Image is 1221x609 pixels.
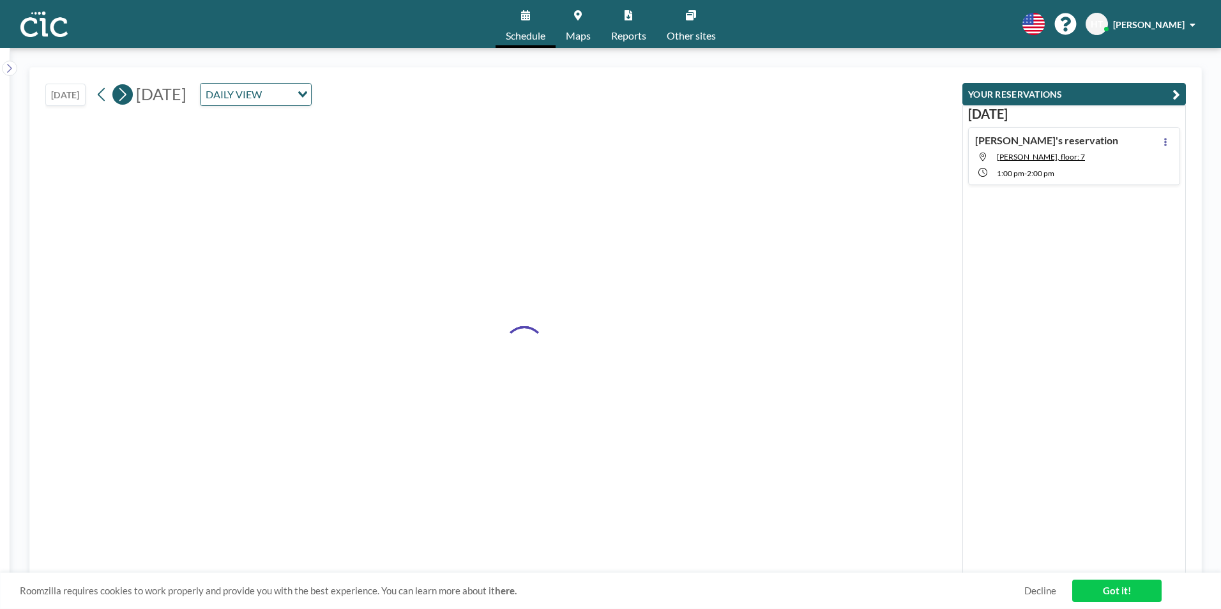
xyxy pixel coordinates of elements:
[45,84,86,106] button: [DATE]
[667,31,716,41] span: Other sites
[1113,19,1185,30] span: [PERSON_NAME]
[997,169,1024,178] span: 1:00 PM
[1024,585,1056,597] a: Decline
[1072,580,1162,602] a: Got it!
[266,86,290,103] input: Search for option
[1024,169,1027,178] span: -
[506,31,545,41] span: Schedule
[136,84,186,103] span: [DATE]
[962,83,1186,105] button: YOUR RESERVATIONS
[20,585,1024,597] span: Roomzilla requires cookies to work properly and provide you with the best experience. You can lea...
[20,11,68,37] img: organization-logo
[611,31,646,41] span: Reports
[1091,19,1103,30] span: HT
[997,152,1085,162] span: Yuki, floor: 7
[1027,169,1054,178] span: 2:00 PM
[566,31,591,41] span: Maps
[495,585,517,596] a: here.
[975,134,1118,147] h4: [PERSON_NAME]'s reservation
[203,86,264,103] span: DAILY VIEW
[968,106,1180,122] h3: [DATE]
[201,84,311,105] div: Search for option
